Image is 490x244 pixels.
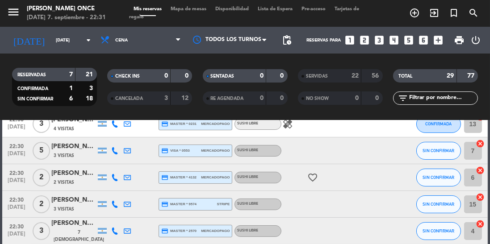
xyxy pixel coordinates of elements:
[447,73,454,79] strong: 29
[161,120,197,128] span: master * 0231
[161,120,168,128] i: credit_card
[7,5,20,19] i: menu
[201,174,230,180] span: mercadopago
[454,35,465,45] span: print
[5,178,28,188] span: [DATE]
[161,227,168,235] i: credit_card
[281,35,292,45] span: pending_actions
[54,125,74,132] span: 4 Visitas
[237,149,258,152] span: Sushi libre
[27,4,106,13] div: [PERSON_NAME] Once
[355,95,359,101] strong: 0
[83,35,94,45] i: arrow_drop_down
[297,7,330,12] span: Pre-acceso
[5,167,28,178] span: 22:30
[306,96,329,101] span: NO SHOW
[375,95,381,101] strong: 0
[115,74,140,79] span: CHECK INS
[398,74,412,79] span: TOTAL
[5,231,28,241] span: [DATE]
[476,139,485,148] i: cancel
[280,95,285,101] strong: 0
[27,13,106,22] div: [DATE] 7. septiembre - 22:31
[476,166,485,175] i: cancel
[425,121,452,126] span: CONFIRMADA
[476,219,485,228] i: cancel
[161,227,197,235] span: master * 2570
[468,8,479,18] i: search
[51,168,96,178] div: [PERSON_NAME]
[33,115,50,133] span: 3
[403,34,415,46] i: looks_5
[17,97,53,101] span: SIN CONFIRMAR
[54,179,74,186] span: 2 Visitas
[306,38,341,43] span: Reservas para
[416,195,461,213] button: SIN CONFIRMAR
[161,147,189,154] span: visa * 0553
[86,95,95,102] strong: 18
[5,221,28,231] span: 22:30
[344,34,356,46] i: looks_one
[476,193,485,202] i: cancel
[423,175,454,180] span: SIN CONFIRMAR
[432,34,444,46] i: add_box
[69,71,73,78] strong: 7
[352,73,359,79] strong: 22
[5,204,28,215] span: [DATE]
[51,141,96,152] div: [PERSON_NAME]
[448,8,459,18] i: turned_in_not
[201,121,230,127] span: mercadopago
[282,119,293,129] i: healing
[161,174,168,181] i: credit_card
[17,87,48,91] span: CONFIRMADA
[201,148,230,153] span: mercadopago
[161,201,197,208] span: master * 9574
[164,95,168,101] strong: 3
[423,148,454,153] span: SIN CONFIRMAR
[418,34,429,46] i: looks_6
[237,229,258,232] span: Sushi libre
[373,34,385,46] i: looks_3
[89,85,95,91] strong: 3
[164,73,168,79] strong: 0
[470,35,481,45] i: power_settings_new
[423,228,454,233] span: SIN CONFIRMAR
[416,115,461,133] button: CONFIRMADA
[69,85,73,91] strong: 1
[468,27,483,54] div: LOG OUT
[51,195,96,205] div: [PERSON_NAME]
[307,172,318,183] i: favorite_border
[129,7,166,12] span: Mis reservas
[253,7,297,12] span: Lista de Espera
[185,73,190,79] strong: 0
[17,73,46,77] span: RESERVADAS
[115,96,143,101] span: CANCELADA
[54,229,104,244] span: 7 [DEMOGRAPHIC_DATA]
[51,218,96,228] div: [PERSON_NAME]
[416,169,461,186] button: SIN CONFIRMAR
[86,71,95,78] strong: 21
[33,169,50,186] span: 2
[237,202,258,206] span: Sushi libre
[260,95,264,101] strong: 0
[201,228,230,234] span: mercadopago
[54,152,74,159] span: 3 Visitas
[181,95,190,101] strong: 12
[211,7,253,12] span: Disponibilidad
[398,93,408,103] i: filter_list
[161,147,168,154] i: credit_card
[388,34,400,46] i: looks_4
[54,206,74,213] span: 3 Visitas
[372,73,381,79] strong: 56
[69,95,73,102] strong: 6
[33,222,50,240] span: 3
[408,93,477,103] input: Filtrar por nombre...
[33,142,50,160] span: 5
[5,141,28,151] span: 22:30
[429,8,440,18] i: exit_to_app
[7,31,51,50] i: [DATE]
[115,38,128,43] span: Cena
[5,124,28,134] span: [DATE]
[359,34,370,46] i: looks_two
[5,151,28,161] span: [DATE]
